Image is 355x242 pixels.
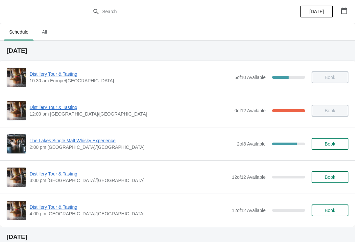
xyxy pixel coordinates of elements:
[325,175,335,180] span: Book
[30,177,228,184] span: 3:00 pm [GEOGRAPHIC_DATA]/[GEOGRAPHIC_DATA]
[312,171,348,183] button: Book
[30,171,228,177] span: Distillery Tour & Tasting
[232,208,266,213] span: 12 of 12 Available
[4,26,34,38] span: Schedule
[30,144,234,150] span: 2:00 pm [GEOGRAPHIC_DATA]/[GEOGRAPHIC_DATA]
[325,208,335,213] span: Book
[312,204,348,216] button: Book
[30,137,234,144] span: The Lakes Single Malt Whisky Experience
[7,47,348,54] h2: [DATE]
[30,210,228,217] span: 4:00 pm [GEOGRAPHIC_DATA]/[GEOGRAPHIC_DATA]
[234,108,266,113] span: 0 of 12 Available
[30,71,231,77] span: Distillery Tour & Tasting
[7,101,26,120] img: Distillery Tour & Tasting | | 12:00 pm Europe/London
[237,141,266,147] span: 2 of 8 Available
[36,26,53,38] span: All
[7,134,26,153] img: The Lakes Single Malt Whisky Experience | | 2:00 pm Europe/London
[30,204,228,210] span: Distillery Tour & Tasting
[7,68,26,87] img: Distillery Tour & Tasting | | 10:30 am Europe/London
[325,141,335,147] span: Book
[7,168,26,187] img: Distillery Tour & Tasting | | 3:00 pm Europe/London
[234,75,266,80] span: 5 of 10 Available
[300,6,333,17] button: [DATE]
[30,104,231,111] span: Distillery Tour & Tasting
[312,138,348,150] button: Book
[7,234,348,240] h2: [DATE]
[30,77,231,84] span: 10:30 am Europe/[GEOGRAPHIC_DATA]
[30,111,231,117] span: 12:00 pm [GEOGRAPHIC_DATA]/[GEOGRAPHIC_DATA]
[309,9,324,14] span: [DATE]
[232,175,266,180] span: 12 of 12 Available
[7,201,26,220] img: Distillery Tour & Tasting | | 4:00 pm Europe/London
[102,6,266,17] input: Search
